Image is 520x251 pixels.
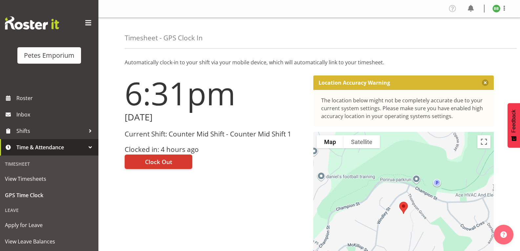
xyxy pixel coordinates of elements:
div: Timesheet [2,157,97,171]
img: Rosterit website logo [5,16,59,30]
span: View Timesheets [5,174,94,184]
p: Automatically clock-in to your shift via your mobile device, which will automatically link to you... [125,58,494,66]
button: Toggle fullscreen view [477,135,490,148]
div: Leave [2,203,97,217]
h4: Timesheet - GPS Clock In [125,34,203,42]
span: Inbox [16,110,95,119]
a: View Leave Balances [2,233,97,250]
span: Apply for Leave [5,220,94,230]
span: Clock Out [145,157,172,166]
a: View Timesheets [2,171,97,187]
div: The location below might not be completely accurate due to your current system settings. Please m... [321,96,486,120]
h3: Clocked in: 4 hours ago [125,146,305,153]
span: Time & Attendance [16,142,85,152]
span: GPS Time Clock [5,190,94,200]
a: GPS Time Clock [2,187,97,203]
span: Feedback [511,110,517,133]
span: Shifts [16,126,85,136]
h3: Current Shift: Counter Mid Shift - Counter Mid Shift 1 [125,130,305,138]
button: Feedback - Show survey [508,103,520,148]
img: beena-bist9974.jpg [492,5,500,12]
div: Petes Emporium [24,51,74,60]
p: Location Accuracy Warning [319,79,390,86]
button: Clock Out [125,155,192,169]
button: Show satellite imagery [343,135,380,148]
button: Show street map [317,135,343,148]
span: Roster [16,93,95,103]
h2: [DATE] [125,112,305,122]
a: Apply for Leave [2,217,97,233]
img: help-xxl-2.png [500,231,507,238]
button: Close message [482,79,489,86]
h1: 6:31pm [125,75,305,111]
span: View Leave Balances [5,237,94,246]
